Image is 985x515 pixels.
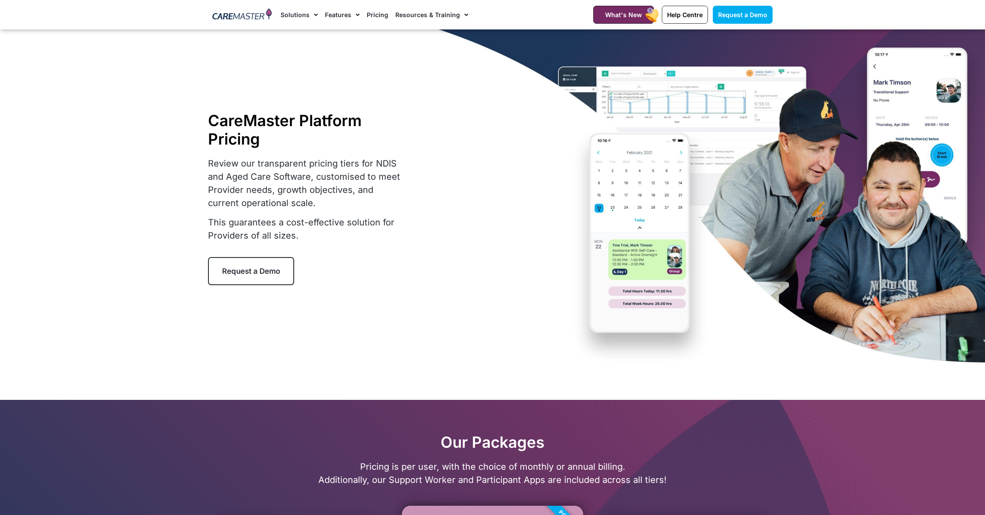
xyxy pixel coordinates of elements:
[208,111,406,148] h1: CareMaster Platform Pricing
[208,216,406,242] p: This guarantees a cost-effective solution for Providers of all sizes.
[662,6,708,24] a: Help Centre
[593,6,654,24] a: What's New
[212,8,272,22] img: CareMaster Logo
[718,11,767,18] span: Request a Demo
[208,257,294,285] a: Request a Demo
[208,157,406,210] p: Review our transparent pricing tiers for NDIS and Aged Care Software, customised to meet Provider...
[208,433,777,451] h2: Our Packages
[222,267,280,276] span: Request a Demo
[605,11,642,18] span: What's New
[713,6,773,24] a: Request a Demo
[667,11,703,18] span: Help Centre
[208,460,777,486] p: Pricing is per user, with the choice of monthly or annual billing. Additionally, our Support Work...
